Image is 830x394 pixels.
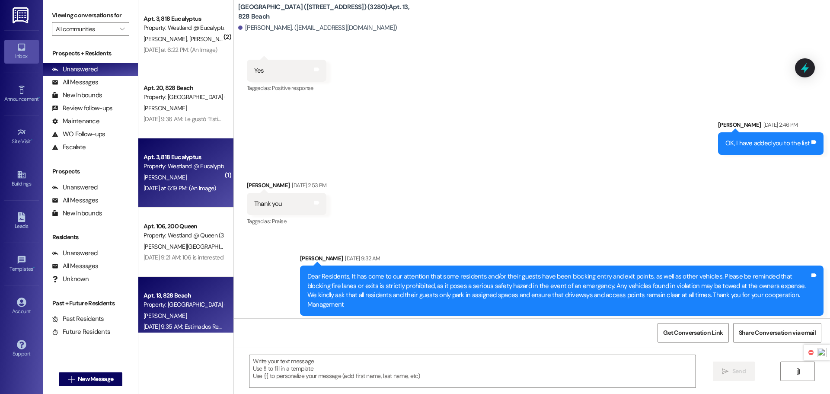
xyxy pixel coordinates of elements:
[144,23,223,32] div: Property: Westland @ Eucalyptus (3273)
[144,162,223,171] div: Property: Westland @ Eucalyptus (3273)
[38,95,40,101] span: •
[52,117,99,126] div: Maintenance
[13,7,30,23] img: ResiDesk Logo
[144,46,217,54] div: [DATE] at 6:22 PM: (An Image)
[254,199,282,208] div: Thank you
[68,376,74,383] i: 
[713,362,755,381] button: Send
[254,66,264,75] div: Yes
[144,173,187,181] span: [PERSON_NAME]
[120,26,124,32] i: 
[52,9,129,22] label: Viewing conversations for
[52,275,89,284] div: Unknown
[658,323,728,343] button: Get Conversation Link
[144,253,223,261] div: [DATE] 9:21 AM: 106 is interested
[4,337,39,361] a: Support
[33,265,35,271] span: •
[52,143,86,152] div: Escalate
[144,300,223,309] div: Property: [GEOGRAPHIC_DATA] ([STREET_ADDRESS]) (3280)
[52,209,102,218] div: New Inbounds
[43,167,138,176] div: Prospects
[144,14,223,23] div: Apt. 3, 818 Eucalyptus
[247,181,326,193] div: [PERSON_NAME]
[307,272,810,309] div: Dear Residents, It has come to our attention that some residents and/or their guests have been bl...
[144,184,216,192] div: [DATE] at 6:19 PM: (An Image)
[52,183,98,192] div: Unanswered
[56,22,115,36] input: All communities
[4,253,39,276] a: Templates •
[718,120,824,132] div: [PERSON_NAME]
[144,115,347,123] div: [DATE] 9:36 AM: Le gustó “Estimados Residentes, Se nos ha informado que algu…”
[272,218,286,225] span: Praise
[43,299,138,308] div: Past + Future Residents
[300,254,824,266] div: [PERSON_NAME]
[189,35,232,43] span: [PERSON_NAME]
[59,372,123,386] button: New Message
[144,312,187,320] span: [PERSON_NAME]
[663,328,723,337] span: Get Conversation Link
[52,249,98,258] div: Unanswered
[52,314,104,324] div: Past Residents
[733,323,821,343] button: Share Conversation via email
[52,104,112,113] div: Review follow-ups
[144,83,223,93] div: Apt. 20, 828 Beach
[31,137,32,143] span: •
[144,243,242,250] span: [PERSON_NAME][GEOGRAPHIC_DATA]
[52,130,105,139] div: WO Follow-ups
[300,316,824,328] div: Tagged as:
[247,82,326,94] div: Tagged as:
[144,153,223,162] div: Apt. 3, 818 Eucalyptus
[4,167,39,191] a: Buildings
[52,78,98,87] div: All Messages
[761,120,798,129] div: [DATE] 2:46 PM
[732,367,746,376] span: Send
[725,139,810,148] div: OK, I have added you to the list
[52,65,98,74] div: Unanswered
[144,291,223,300] div: Apt. 13, 828 Beach
[722,368,728,375] i: 
[4,295,39,318] a: Account
[4,125,39,148] a: Site Visit •
[52,196,98,205] div: All Messages
[144,93,223,102] div: Property: [GEOGRAPHIC_DATA] ([STREET_ADDRESS]) (3280)
[343,254,380,263] div: [DATE] 9:32 AM
[4,210,39,233] a: Leads
[52,91,102,100] div: New Inbounds
[739,328,816,337] span: Share Conversation via email
[290,181,326,190] div: [DATE] 2:53 PM
[247,215,326,227] div: Tagged as:
[272,84,313,92] span: Positive response
[238,3,411,21] b: [GEOGRAPHIC_DATA] ([STREET_ADDRESS]) (3280): Apt. 13, 828 Beach
[52,262,98,271] div: All Messages
[78,375,113,384] span: New Message
[52,327,110,336] div: Future Residents
[144,222,223,231] div: Apt. 106, 200 Queen
[43,233,138,242] div: Residents
[144,104,187,112] span: [PERSON_NAME]
[144,231,223,240] div: Property: Westland @ Queen (3266)
[4,40,39,63] a: Inbox
[795,368,801,375] i: 
[43,49,138,58] div: Prospects + Residents
[238,23,397,32] div: [PERSON_NAME]. ([EMAIL_ADDRESS][DOMAIN_NAME])
[144,35,189,43] span: [PERSON_NAME]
